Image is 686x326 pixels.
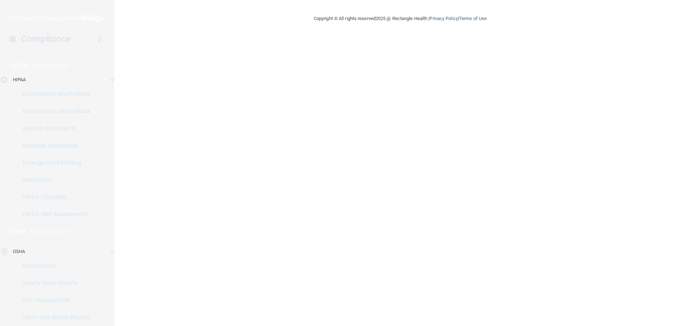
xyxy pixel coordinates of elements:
p: Learn More! [31,61,69,70]
p: Documents and Policies [5,108,102,115]
p: Business Associates [5,142,102,149]
p: Injury and Illness Report [5,314,102,321]
a: Privacy Policy [429,16,458,21]
p: Documents [5,262,102,269]
p: OSHA [13,247,25,256]
p: Report an Incident [5,125,102,132]
p: HIPAA Checklist [5,194,102,201]
p: Self-Assessment [5,297,102,304]
p: Safety Data Sheets [5,279,102,287]
img: PMB logo [9,11,106,25]
p: Documents and Policies [5,91,102,98]
div: Copyright © All rights reserved 2025 @ Rectangle Health | | [270,7,531,30]
p: Learn More! [31,227,69,236]
p: Emergency Planning [5,159,102,166]
a: Terms of Use [459,16,487,21]
h4: Compliance [21,34,71,44]
p: HIPAA [10,61,28,70]
p: OSHA [10,227,28,236]
p: HIPAA [13,76,26,84]
p: Resources [5,176,102,184]
p: HIPAA Risk Assessment [5,211,102,218]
